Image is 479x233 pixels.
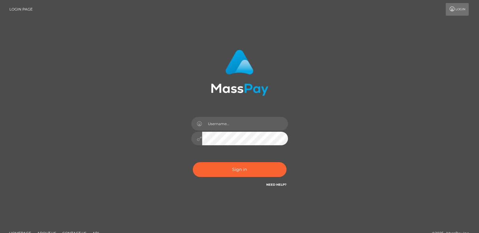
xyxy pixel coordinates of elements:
button: Sign in [193,162,286,177]
a: Login [446,3,469,16]
input: Username... [202,117,288,131]
img: MassPay Login [211,50,268,96]
a: Login Page [9,3,33,16]
a: Need Help? [266,183,286,187]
